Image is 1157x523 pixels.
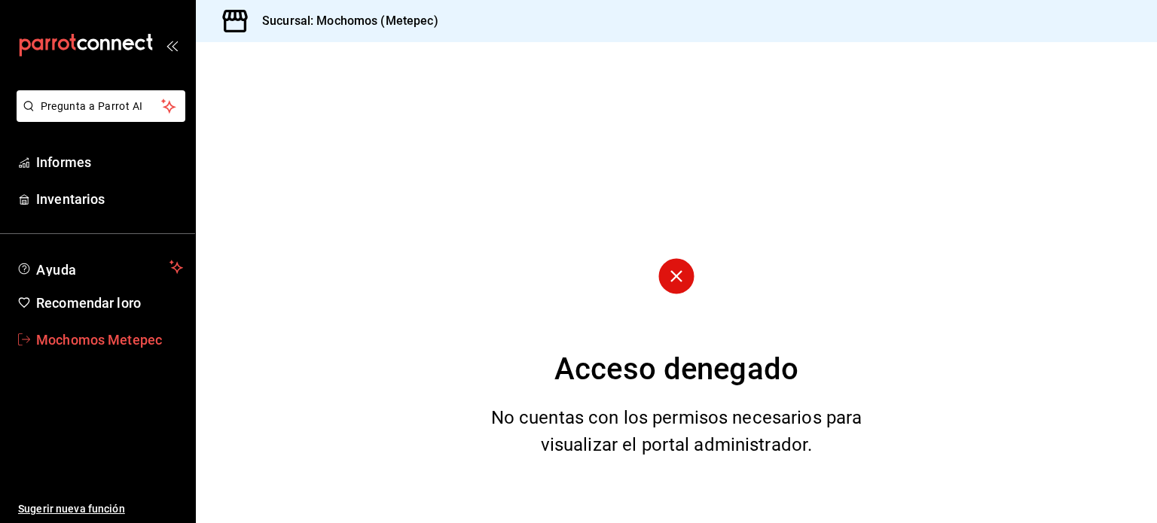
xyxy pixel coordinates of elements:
[18,503,125,515] font: Sugerir nueva función
[491,407,862,455] font: No cuentas con los permisos necesarios para visualizar el portal administrador.
[36,332,162,348] font: Mochomos Metepec
[36,191,105,207] font: Inventarios
[262,14,438,28] font: Sucursal: Mochomos (Metepec)
[17,90,185,122] button: Pregunta a Parrot AI
[36,295,141,311] font: Recomendar loro
[36,262,77,278] font: Ayuda
[41,100,143,112] font: Pregunta a Parrot AI
[36,154,91,170] font: Informes
[554,351,798,387] font: Acceso denegado
[166,39,178,51] button: abrir_cajón_menú
[11,109,185,125] a: Pregunta a Parrot AI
